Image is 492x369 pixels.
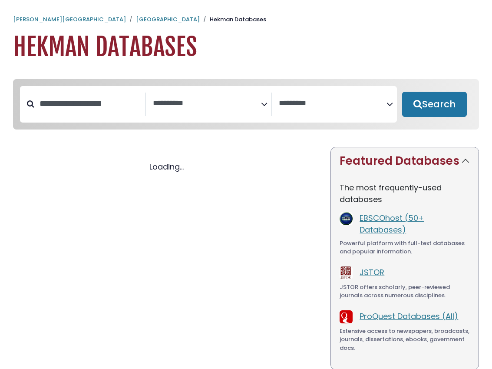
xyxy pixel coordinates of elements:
nav: Search filters [13,79,479,130]
a: [PERSON_NAME][GEOGRAPHIC_DATA] [13,15,126,23]
div: Loading... [13,161,320,173]
a: JSTOR [360,267,384,278]
p: The most frequently-used databases [340,182,470,205]
button: Featured Databases [331,147,479,175]
input: Search database by title or keyword [34,96,145,111]
textarea: Search [153,99,261,108]
li: Hekman Databases [200,15,266,24]
div: Extensive access to newspapers, broadcasts, journals, dissertations, ebooks, government docs. [340,327,470,352]
a: EBSCOhost (50+ Databases) [360,213,424,235]
div: Powerful platform with full-text databases and popular information. [340,239,470,256]
nav: breadcrumb [13,15,479,24]
div: JSTOR offers scholarly, peer-reviewed journals across numerous disciplines. [340,283,470,300]
button: Submit for Search Results [402,92,467,117]
textarea: Search [279,99,387,108]
h1: Hekman Databases [13,33,479,62]
a: [GEOGRAPHIC_DATA] [136,15,200,23]
a: ProQuest Databases (All) [360,311,458,322]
